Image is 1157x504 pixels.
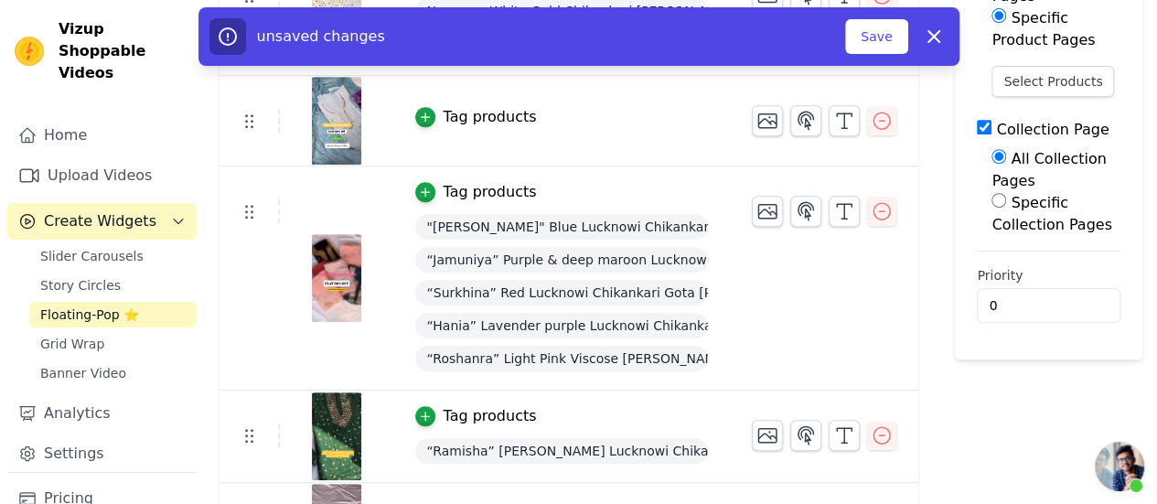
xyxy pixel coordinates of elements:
label: Specific Collection Pages [991,194,1111,233]
button: Tag products [415,106,536,128]
span: “Hania” Lavender purple Lucknowi Chikankari Gota [PERSON_NAME] Salwar Suit(Dress Material) [415,313,708,338]
img: vizup-images-44e8.jpg [311,392,362,480]
span: Grid Wrap [40,335,104,353]
label: Collection Page [996,121,1109,138]
span: “Surkhina” Red Lucknowi Chikankari Gota [PERSON_NAME] Salwar Suit(Dress Material) [415,280,708,306]
div: Open chat [1095,442,1144,491]
button: Select Products [991,66,1114,97]
div: Tag products [443,405,536,427]
img: vizup-images-e4aa.jpg [311,234,362,322]
a: Settings [7,435,197,472]
a: Story Circles [29,273,197,298]
button: Tag products [415,181,536,203]
span: Create Widgets [44,210,156,232]
button: Save [845,19,907,54]
img: vizup-images-8c85.jpg [311,77,362,165]
a: Home [7,117,197,154]
a: Banner Video [29,360,197,386]
span: “Roshanra” Light Pink Viscose [PERSON_NAME] [PERSON_NAME] Suit Fabric [415,346,708,371]
div: Tag products [443,106,536,128]
a: Grid Wrap [29,331,197,357]
span: Banner Video [40,364,126,382]
a: Slider Carousels [29,243,197,269]
a: Floating-Pop ⭐ [29,302,197,327]
span: Story Circles [40,276,121,295]
span: “Ramisha” [PERSON_NAME] Lucknowi Chikankari Gota [PERSON_NAME] Salwar Suit(Dress Material) [415,438,708,464]
a: Upload Videos [7,157,197,194]
label: All Collection Pages [991,150,1106,189]
button: Change Thumbnail [752,105,783,136]
button: Create Widgets [7,203,197,240]
span: Slider Carousels [40,247,144,265]
a: Analytics [7,395,197,432]
button: Change Thumbnail [752,420,783,451]
span: unsaved changes [257,27,385,45]
button: Tag products [415,405,536,427]
button: Change Thumbnail [752,196,783,227]
span: "[PERSON_NAME]" Blue Lucknowi Chikankari Gota [PERSON_NAME] Salwar Suit(Dress Material) [415,214,708,240]
span: “Jamuniya” Purple & deep maroon Lucknowi Chikankari Gota [PERSON_NAME] Salwar Suit(Dress Material) [415,247,708,273]
div: Tag products [443,181,536,203]
span: Floating-Pop ⭐ [40,306,139,324]
label: Priority [977,266,1120,284]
